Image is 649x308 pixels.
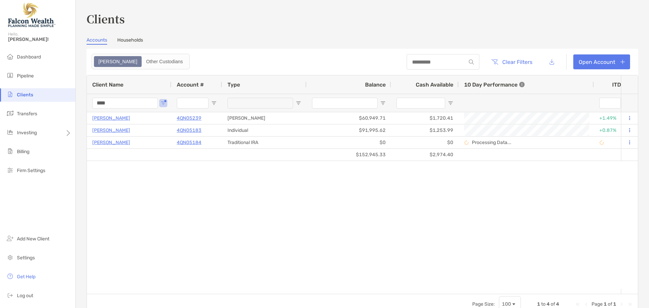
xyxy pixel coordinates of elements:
img: transfers icon [6,109,14,117]
div: segmented control [92,54,190,69]
img: input icon [469,60,474,65]
div: Previous Page [583,302,589,307]
button: Clear Filters [486,54,537,69]
div: +1.49% [599,113,629,124]
span: Add New Client [17,236,49,242]
div: 10 Day Performance [464,75,525,94]
img: add_new_client icon [6,234,14,242]
img: dashboard icon [6,52,14,61]
span: Firm Settings [17,168,45,173]
input: Balance Filter Input [312,98,378,109]
img: pipeline icon [6,71,14,79]
div: ITD [612,81,629,88]
img: get-help icon [6,272,14,280]
img: logout icon [6,291,14,299]
div: $0 [307,137,391,148]
div: $91,995.62 [307,124,391,136]
span: Billing [17,149,29,155]
div: $2,974.40 [391,149,459,161]
img: clients icon [6,90,14,98]
img: billing icon [6,147,14,155]
span: 4 [556,301,559,307]
span: Type [227,81,240,88]
div: $60,949.71 [307,112,391,124]
input: Client Name Filter Input [92,98,158,109]
span: Balance [365,81,386,88]
span: to [541,301,546,307]
span: 1 [604,301,607,307]
p: Processing Data... [472,140,511,145]
button: Open Filter Menu [211,100,217,106]
a: [PERSON_NAME] [92,126,130,135]
div: $152,945.33 [307,149,391,161]
div: Last Page [627,302,632,307]
span: Transfers [17,111,37,117]
a: [PERSON_NAME] [92,114,130,122]
span: Page [592,301,603,307]
a: 4QN05239 [177,114,201,122]
span: Log out [17,293,33,299]
button: Open Filter Menu [296,100,301,106]
img: Processing Data icon [599,140,604,145]
span: Get Help [17,274,35,280]
input: ITD Filter Input [599,98,621,109]
div: First Page [575,302,581,307]
div: [PERSON_NAME] [222,112,307,124]
a: 4QN05183 [177,126,201,135]
div: Zoe [95,57,141,66]
button: Open Filter Menu [380,100,386,106]
input: Account # Filter Input [177,98,209,109]
h3: Clients [87,11,638,26]
img: settings icon [6,253,14,261]
span: [PERSON_NAME]! [8,37,71,42]
img: investing icon [6,128,14,136]
span: 4 [547,301,550,307]
span: Account # [177,81,204,88]
span: Cash Available [416,81,453,88]
span: 1 [537,301,540,307]
div: Next Page [619,302,624,307]
img: Processing Data icon [464,140,469,145]
span: Clients [17,92,33,98]
img: Falcon Wealth Planning Logo [8,3,55,27]
div: Other Custodians [142,57,187,66]
span: Dashboard [17,54,41,60]
div: Page Size: [472,301,495,307]
div: $1,253.99 [391,124,459,136]
a: Open Account [573,54,630,69]
span: Client Name [92,81,123,88]
div: Individual [222,124,307,136]
a: [PERSON_NAME] [92,138,130,147]
span: of [608,301,612,307]
button: Open Filter Menu [161,100,166,106]
span: Investing [17,130,37,136]
a: 4QN05184 [177,138,201,147]
button: Open Filter Menu [448,100,453,106]
div: $0 [391,137,459,148]
span: 1 [613,301,616,307]
div: $1,720.41 [391,112,459,124]
input: Cash Available Filter Input [396,98,445,109]
span: Pipeline [17,73,34,79]
div: Traditional IRA [222,137,307,148]
span: Settings [17,255,35,261]
img: firm-settings icon [6,166,14,174]
div: 100 [502,301,511,307]
a: Households [117,37,143,45]
span: of [551,301,555,307]
div: +0.87% [599,125,629,136]
a: Accounts [87,37,107,45]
